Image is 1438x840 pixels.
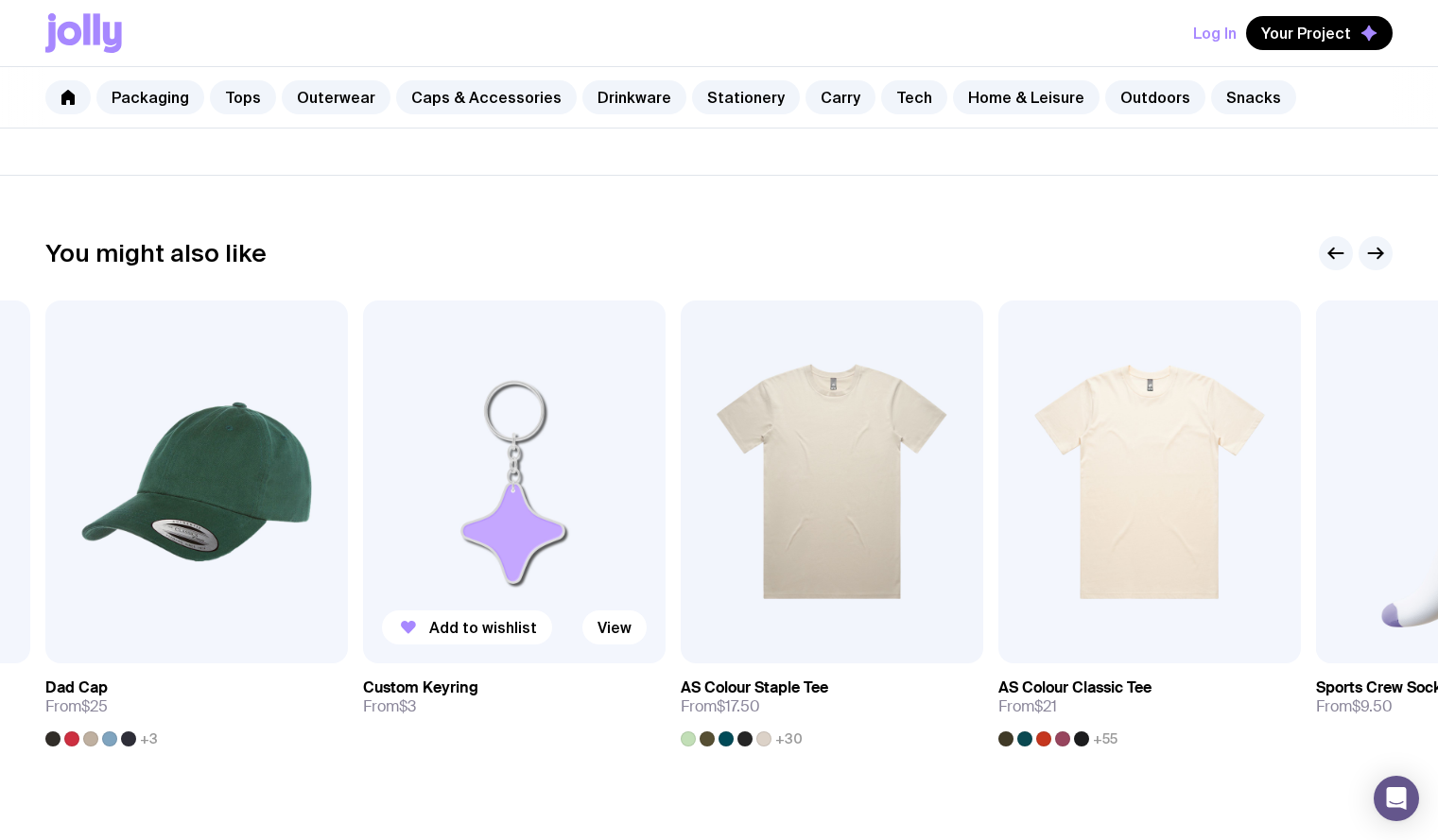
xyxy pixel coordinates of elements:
a: AS Colour Classic TeeFrom$21+55 [998,663,1301,746]
h3: Custom Keyring [363,678,478,697]
h2: You might also like [45,239,267,267]
a: Caps & Accessories [396,80,577,114]
h3: AS Colour Classic Tee [998,678,1152,697]
a: AS Colour Staple TeeFrom$17.50+30 [681,663,983,746]
a: Tops [210,80,276,114]
h3: AS Colour Staple Tee [681,678,828,697]
span: From [45,697,108,716]
a: Outdoors [1105,80,1205,114]
a: Tech [881,80,947,114]
a: Packaging [96,80,204,114]
span: $17.50 [717,696,760,716]
span: $9.50 [1352,696,1393,716]
span: $25 [81,696,108,716]
span: From [1316,697,1393,716]
a: Custom KeyringFrom$3 [363,663,666,731]
button: Add to wishlist [382,610,552,644]
span: +30 [775,731,803,746]
div: Open Intercom Messenger [1374,776,1419,821]
span: +3 [140,731,158,746]
a: View [582,610,647,644]
a: Carry [806,80,875,114]
a: Dad CapFrom$25+3 [45,663,348,746]
a: Outerwear [282,80,390,114]
span: From [998,697,1057,716]
a: Snacks [1211,80,1296,114]
span: Add to wishlist [429,618,537,637]
span: +55 [1093,731,1117,746]
h3: Dad Cap [45,678,108,697]
span: From [363,697,416,716]
a: Stationery [692,80,800,114]
a: Drinkware [582,80,686,114]
span: $21 [1034,696,1057,716]
button: Your Project [1246,16,1393,50]
span: From [681,697,760,716]
a: Home & Leisure [953,80,1100,114]
span: Your Project [1261,24,1351,43]
button: Log In [1193,16,1237,50]
span: $3 [399,696,416,716]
